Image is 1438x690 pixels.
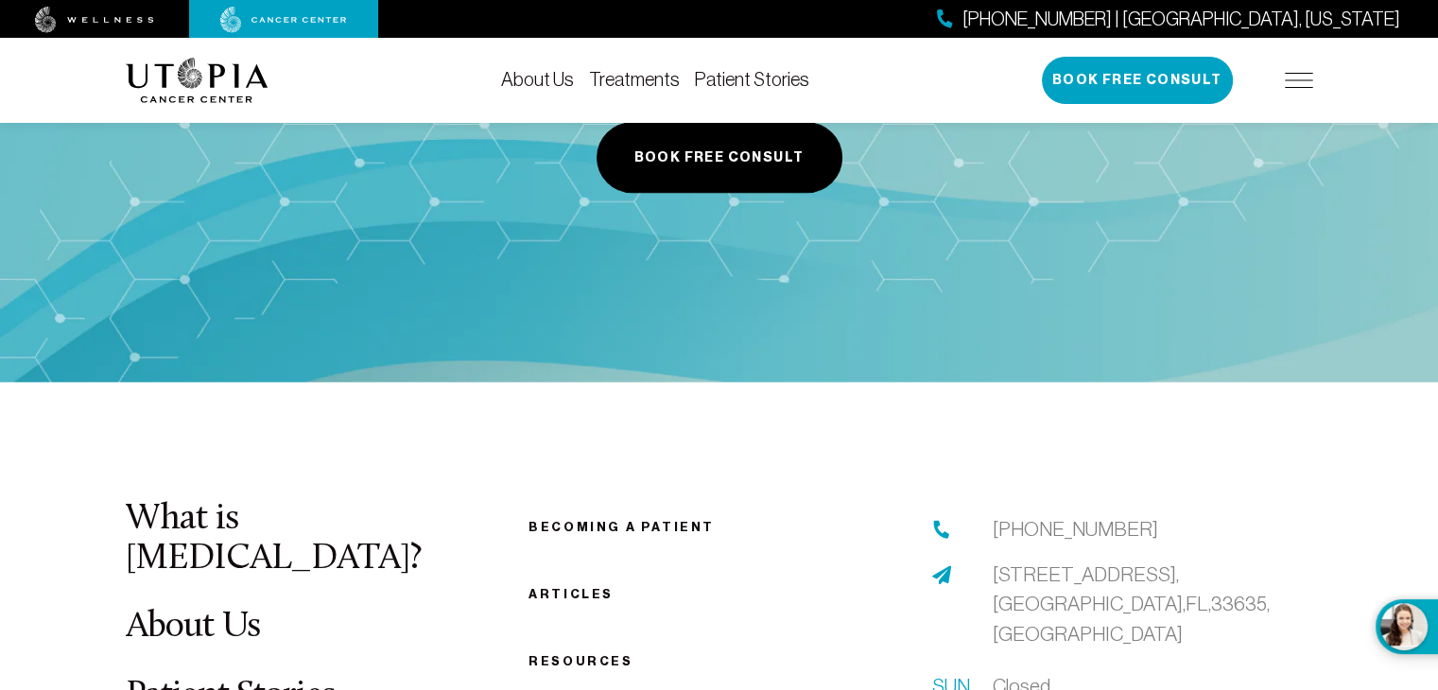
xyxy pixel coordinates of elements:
[126,501,422,578] a: What is [MEDICAL_DATA]?
[528,520,715,534] a: Becoming a patient
[962,6,1400,33] span: [PHONE_NUMBER] | [GEOGRAPHIC_DATA], [US_STATE]
[932,565,951,584] img: address
[993,563,1270,645] span: [STREET_ADDRESS], [GEOGRAPHIC_DATA], FL, 33635, [GEOGRAPHIC_DATA]
[528,654,632,668] a: Resources
[1285,73,1313,88] img: icon-hamburger
[35,7,154,33] img: wellness
[993,514,1158,544] a: [PHONE_NUMBER]
[126,609,261,646] a: About Us
[220,7,347,33] img: cancer center
[932,520,951,539] img: phone
[126,58,269,103] img: logo
[589,69,680,90] a: Treatments
[1042,57,1233,104] button: Book Free Consult
[597,122,842,193] button: Book Free Consult
[937,6,1400,33] a: [PHONE_NUMBER] | [GEOGRAPHIC_DATA], [US_STATE]
[993,560,1313,649] a: [STREET_ADDRESS],[GEOGRAPHIC_DATA],FL,33635,[GEOGRAPHIC_DATA]
[528,587,614,601] a: Articles
[695,69,809,90] a: Patient Stories
[501,69,574,90] a: About Us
